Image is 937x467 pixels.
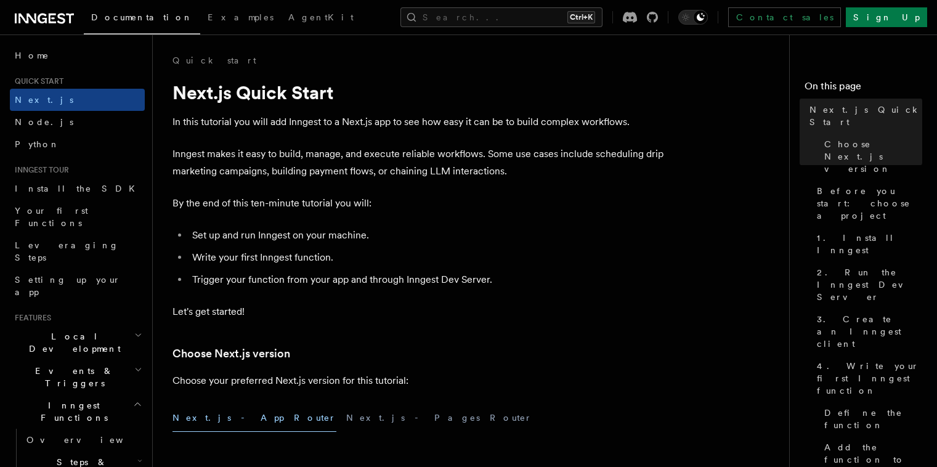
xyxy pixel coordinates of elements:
a: Examples [200,4,281,33]
a: Before you start: choose a project [812,180,922,227]
p: Choose your preferred Next.js version for this tutorial: [172,372,665,389]
a: 3. Create an Inngest client [812,308,922,355]
li: Trigger your function from your app and through Inngest Dev Server. [189,271,665,288]
span: Next.js Quick Start [809,104,922,128]
a: 1. Install Inngest [812,227,922,261]
a: Node.js [10,111,145,133]
span: 4. Write your first Inngest function [817,360,922,397]
span: Quick start [10,76,63,86]
a: Define the function [819,402,922,436]
a: Sign Up [846,7,927,27]
a: AgentKit [281,4,361,33]
button: Local Development [10,325,145,360]
button: Events & Triggers [10,360,145,394]
a: Contact sales [728,7,841,27]
span: Install the SDK [15,184,142,193]
p: By the end of this ten-minute tutorial you will: [172,195,665,212]
button: Search...Ctrl+K [400,7,602,27]
li: Set up and run Inngest on your machine. [189,227,665,244]
span: Inngest tour [10,165,69,175]
a: Documentation [84,4,200,35]
a: Python [10,133,145,155]
p: Inngest makes it easy to build, manage, and execute reliable workflows. Some use cases include sc... [172,145,665,180]
span: Setting up your app [15,275,121,297]
a: Home [10,44,145,67]
span: 3. Create an Inngest client [817,313,922,350]
span: Inngest Functions [10,399,133,424]
span: AgentKit [288,12,354,22]
a: Choose Next.js version [819,133,922,180]
span: Local Development [10,330,134,355]
span: 2. Run the Inngest Dev Server [817,266,922,303]
span: Choose Next.js version [824,138,922,175]
span: Your first Functions [15,206,88,228]
span: Leveraging Steps [15,240,119,262]
span: Events & Triggers [10,365,134,389]
a: Next.js Quick Start [805,99,922,133]
button: Toggle dark mode [678,10,708,25]
span: Before you start: choose a project [817,185,922,222]
a: Your first Functions [10,200,145,234]
span: Documentation [91,12,193,22]
span: Overview [26,435,153,445]
span: Python [15,139,60,149]
span: Define the function [824,407,922,431]
kbd: Ctrl+K [567,11,595,23]
li: Write your first Inngest function. [189,249,665,266]
a: Leveraging Steps [10,234,145,269]
p: In this tutorial you will add Inngest to a Next.js app to see how easy it can be to build complex... [172,113,665,131]
a: Install the SDK [10,177,145,200]
h1: Next.js Quick Start [172,81,665,104]
h4: On this page [805,79,922,99]
span: Node.js [15,117,73,127]
span: Features [10,313,51,323]
span: Next.js [15,95,73,105]
a: Setting up your app [10,269,145,303]
a: Next.js [10,89,145,111]
a: Quick start [172,54,256,67]
a: 4. Write your first Inngest function [812,355,922,402]
button: Next.js - Pages Router [346,404,532,432]
span: Home [15,49,49,62]
button: Next.js - App Router [172,404,336,432]
a: Overview [22,429,145,451]
span: 1. Install Inngest [817,232,922,256]
a: 2. Run the Inngest Dev Server [812,261,922,308]
button: Inngest Functions [10,394,145,429]
a: Choose Next.js version [172,345,290,362]
p: Let's get started! [172,303,665,320]
span: Examples [208,12,274,22]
